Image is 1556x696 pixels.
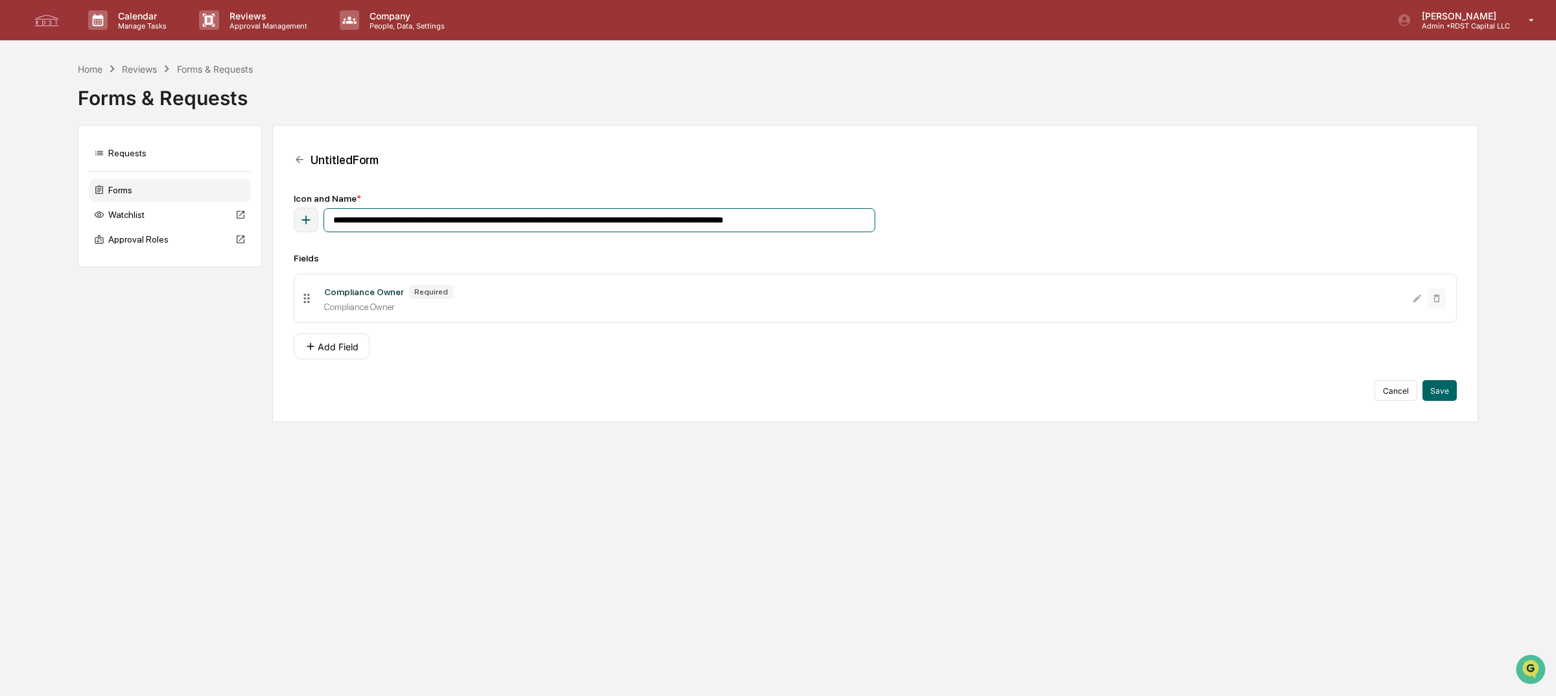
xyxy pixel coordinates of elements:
span: Attestations [107,163,161,176]
span: Pylon [129,220,157,230]
a: 🗄️Attestations [89,158,166,182]
div: Compliance Owner [324,302,1402,312]
a: Powered byPylon [91,219,157,230]
div: Required [409,285,453,299]
div: Forms [89,178,251,202]
span: Preclearance [26,163,84,176]
div: 🔎 [13,189,23,200]
a: 🖐️Preclearance [8,158,89,182]
img: logo [31,11,62,29]
div: We're offline, we'll be back soon [44,112,169,123]
div: Home [78,64,102,75]
div: 🗄️ [94,165,104,175]
button: Start new chat [220,103,236,119]
p: [PERSON_NAME] [1411,10,1510,21]
div: Compliance Owner [324,287,404,297]
div: Icon and Name [294,193,1457,204]
div: Forms & Requests [177,64,253,75]
button: Save [1422,380,1457,401]
p: How can we help? [13,27,236,48]
p: Company [359,10,451,21]
div: Fields [294,253,1457,263]
div: Approval Roles [89,228,251,251]
iframe: Open customer support [1515,653,1550,688]
div: Requests [89,141,251,165]
p: Manage Tasks [108,21,173,30]
button: Add Field [294,333,370,359]
p: Calendar [108,10,173,21]
div: Untitled Form [311,153,379,167]
button: Edit Compliance Owner field [1412,288,1422,309]
div: Watchlist [89,203,251,226]
p: Admin • RDST Capital LLC [1411,21,1510,30]
p: Approval Management [219,21,314,30]
p: People, Data, Settings [359,21,451,30]
button: Cancel [1374,380,1417,401]
span: Data Lookup [26,188,82,201]
p: Reviews [219,10,314,21]
a: 🔎Data Lookup [8,183,87,206]
div: Forms & Requests [78,76,1478,110]
div: Start new chat [44,99,213,112]
div: 🖐️ [13,165,23,175]
img: 1746055101610-c473b297-6a78-478c-a979-82029cc54cd1 [13,99,36,123]
div: Reviews [122,64,157,75]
